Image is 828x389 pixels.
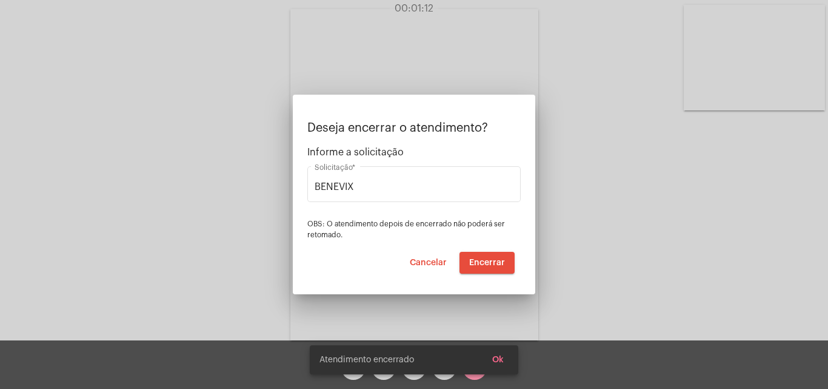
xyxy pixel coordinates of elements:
[459,252,515,274] button: Encerrar
[410,259,447,267] span: Cancelar
[307,147,521,158] span: Informe a solicitação
[469,259,505,267] span: Encerrar
[307,220,505,238] span: OBS: O atendimento depois de encerrado não poderá ser retomado.
[319,354,414,366] span: Atendimento encerrado
[395,4,433,13] span: 00:01:12
[307,121,521,135] p: Deseja encerrar o atendimento?
[400,252,456,274] button: Cancelar
[492,356,504,364] span: Ok
[315,181,513,192] input: Buscar solicitação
